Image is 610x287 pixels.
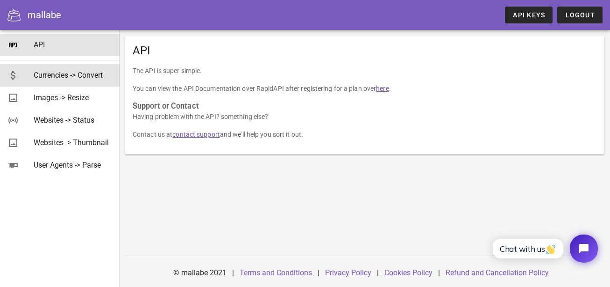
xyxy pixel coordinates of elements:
[240,268,312,277] a: Terms and Conditions
[505,7,553,23] a: API Keys
[34,138,112,147] div: Websites -> Thumbnail
[438,262,440,284] div: |
[232,262,234,284] div: |
[565,11,595,19] span: Logout
[325,268,371,277] a: Privacy Policy
[557,7,603,23] button: Logout
[512,11,545,19] span: API Keys
[482,227,606,271] iframe: Tidio Chat
[133,111,597,122] p: Having problem with the API? something else?
[318,262,319,284] div: |
[133,101,597,111] h3: Support or Contact
[168,262,232,284] div: © mallabe 2021
[172,131,220,138] a: contact support
[34,93,112,102] div: Images -> Resize
[446,268,549,277] a: Refund and Cancellation Policy
[28,8,61,22] div: mallabe
[384,268,433,277] a: Cookies Policy
[133,129,597,140] p: Contact us at and we’ll help you sort it out.
[34,116,112,125] div: Websites -> Status
[133,83,597,94] p: You can view the API Documentation over RapidAPI after registering for a plan over .
[34,71,112,80] div: Currencies -> Convert
[376,85,389,92] a: here
[34,40,112,49] div: API
[125,36,604,66] div: API
[133,66,597,76] p: The API is super simple.
[377,262,379,284] div: |
[34,161,112,169] div: User Agents -> Parse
